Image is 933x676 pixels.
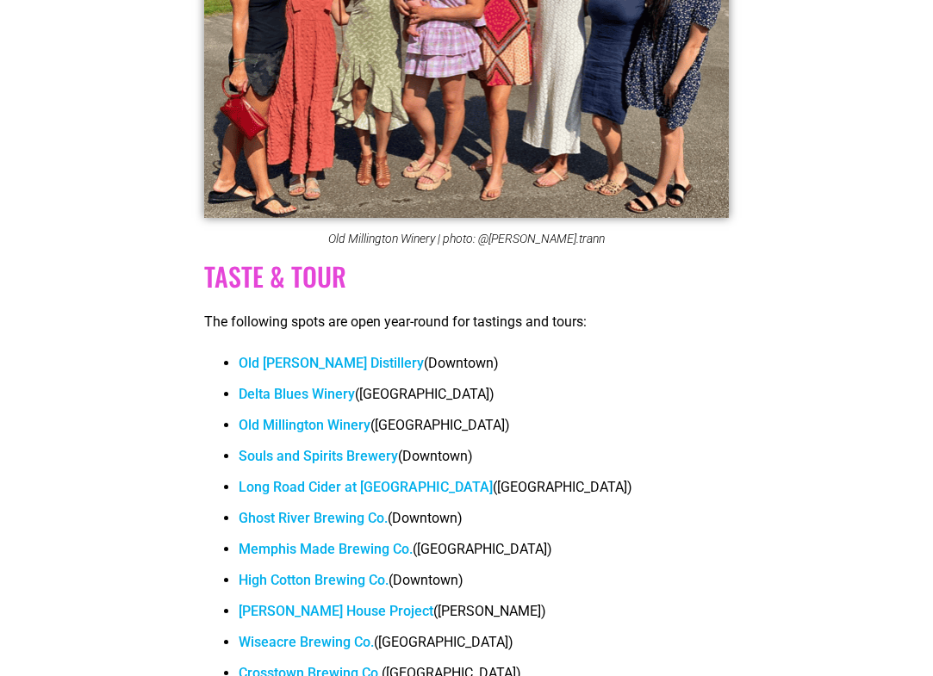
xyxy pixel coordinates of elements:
p: The following spots are open year-round for tastings and tours: [204,312,730,332]
li: ([GEOGRAPHIC_DATA]) [239,477,730,508]
a: Souls and Spirits Brewery [239,448,398,464]
li: ([GEOGRAPHIC_DATA]) [239,632,730,663]
li: ([GEOGRAPHIC_DATA]) [239,415,730,446]
li: ([GEOGRAPHIC_DATA]) [239,384,730,415]
figcaption: Old Millington Winery | photo: @[PERSON_NAME].trann [204,232,730,245]
a: Old Millington Winery [239,417,370,433]
li: ([PERSON_NAME]) [239,601,730,632]
li: (Downtown) [239,570,730,601]
li: (Downtown) [239,353,730,384]
h2: taste & tour [204,261,730,292]
a: Old [PERSON_NAME] Distillery [239,355,424,371]
li: (Downtown) [239,508,730,539]
a: Wiseacre Brewing Co. [239,634,374,650]
a: Delta Blues Winery [239,386,355,402]
li: (Downtown) [239,446,730,477]
a: Memphis Made Brewing Co. [239,541,413,557]
a: [PERSON_NAME] House Project [239,603,433,619]
li: ([GEOGRAPHIC_DATA]) [239,539,730,570]
a: High Cotton Brewing Co. [239,572,389,588]
a: Ghost River Brewing Co. [239,510,388,526]
a: Long Road Cider at [GEOGRAPHIC_DATA] [239,479,493,495]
